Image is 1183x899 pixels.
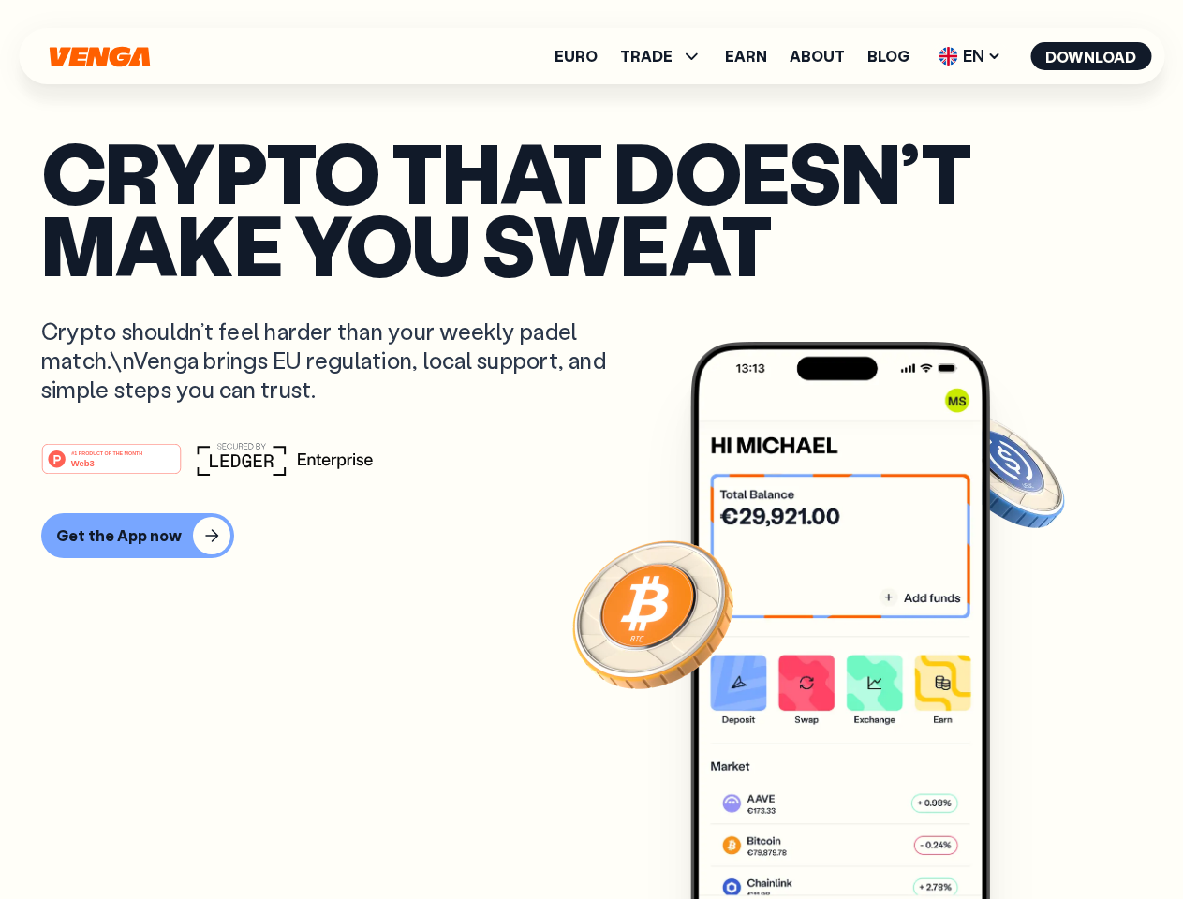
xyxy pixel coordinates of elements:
p: Crypto that doesn’t make you sweat [41,136,1142,279]
img: Bitcoin [569,529,737,698]
span: EN [932,41,1008,71]
a: #1 PRODUCT OF THE MONTHWeb3 [41,454,182,479]
span: TRADE [620,49,673,64]
a: About [790,49,845,64]
button: Download [1030,42,1151,70]
a: Earn [725,49,767,64]
img: USDC coin [934,403,1069,538]
span: TRADE [620,45,702,67]
tspan: #1 PRODUCT OF THE MONTH [71,449,142,455]
a: Blog [867,49,909,64]
a: Get the App now [41,513,1142,558]
tspan: Web3 [71,457,95,467]
svg: Home [47,46,152,67]
p: Crypto shouldn’t feel harder than your weekly padel match.\nVenga brings EU regulation, local sup... [41,317,633,405]
a: Euro [555,49,598,64]
button: Get the App now [41,513,234,558]
img: flag-uk [939,47,957,66]
div: Get the App now [56,526,182,545]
